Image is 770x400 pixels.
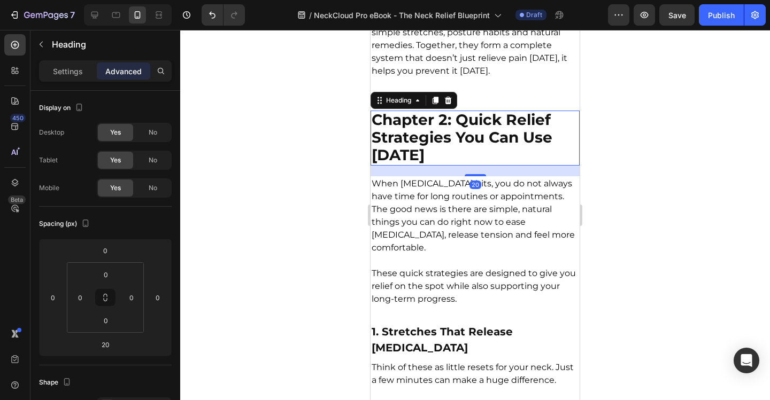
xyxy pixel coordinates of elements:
[8,195,26,204] div: Beta
[13,66,43,75] div: Heading
[149,183,157,193] span: No
[110,155,121,165] span: Yes
[150,289,166,305] input: 0
[39,101,86,115] div: Display on
[39,217,92,231] div: Spacing (px)
[699,4,744,26] button: Publish
[110,128,121,137] span: Yes
[70,9,75,21] p: 7
[39,375,73,390] div: Shape
[1,147,208,224] p: When [MEDICAL_DATA] hits, you do not always have time for long routines or appointments. The good...
[4,4,80,26] button: 7
[202,4,245,26] div: Undo/Redo
[149,155,157,165] span: No
[99,151,111,159] div: 20
[72,289,88,305] input: 0px
[1,237,208,276] p: These quick strategies are designed to give you relief on the spot while also supporting your lon...
[708,10,735,21] div: Publish
[149,128,157,137] span: No
[668,11,686,20] span: Save
[45,289,61,305] input: 0
[1,81,182,134] strong: Chapter 2: Quick Relief Strategies You Can Use [DATE]
[659,4,695,26] button: Save
[95,312,117,328] input: 0px
[526,10,542,20] span: Draft
[52,38,167,51] p: Heading
[95,266,117,283] input: 0px
[39,183,59,193] div: Mobile
[39,155,58,165] div: Tablet
[734,348,759,373] div: Open Intercom Messenger
[1,331,208,357] p: Think of these as little resets for your neck. Just a few minutes can make a huge difference.
[53,66,83,77] p: Settings
[10,114,26,122] div: 450
[124,289,140,305] input: 0px
[314,10,490,21] span: NeckCloud Pro eBook - The Neck Relief Blueprint
[110,183,121,193] span: Yes
[309,10,312,21] span: /
[95,242,116,258] input: 0
[371,30,580,400] iframe: Design area
[39,128,64,137] div: Desktop
[95,336,116,352] input: 20
[105,66,142,77] p: Advanced
[1,295,142,324] strong: 1. Stretches That Release [MEDICAL_DATA]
